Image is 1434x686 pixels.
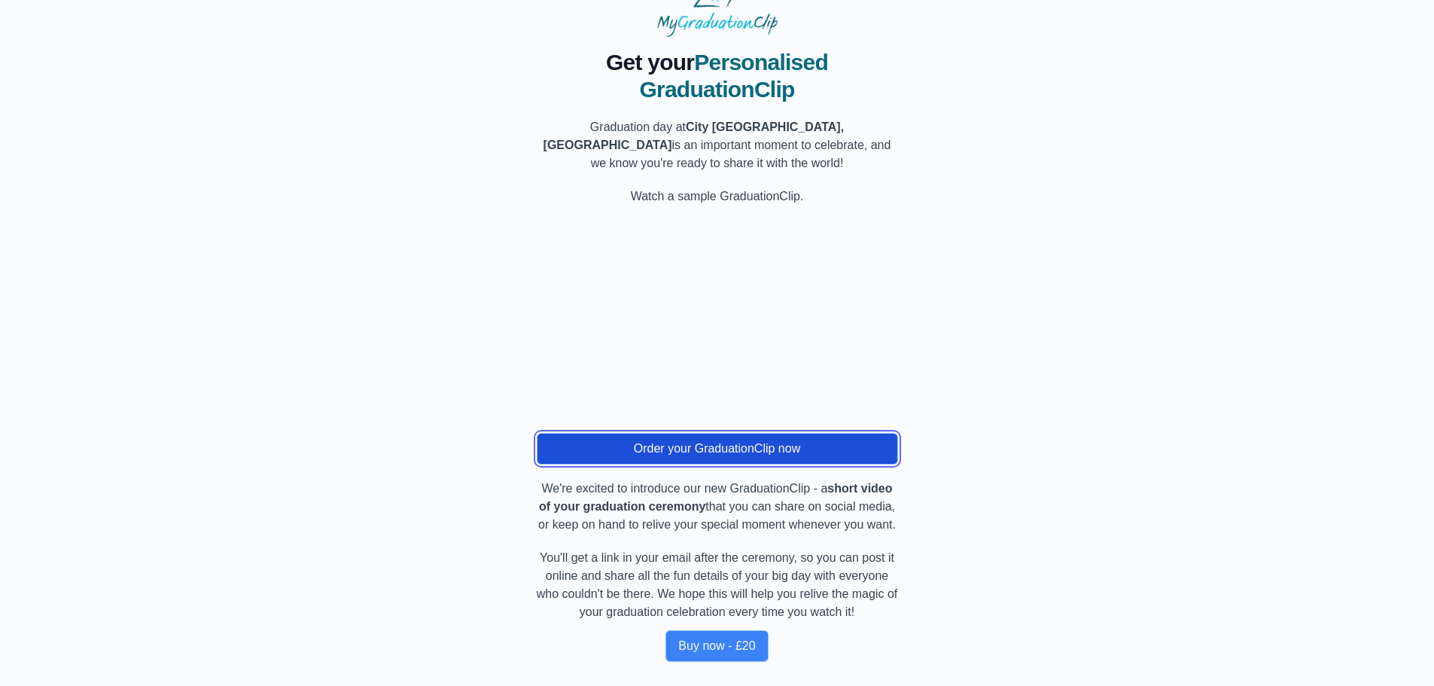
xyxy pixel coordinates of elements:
[537,188,898,206] p: Watch a sample GraduationClip.
[537,118,898,172] p: Graduation day at is an important moment to celebrate, and we know you're ready to share it with ...
[537,549,898,621] p: You'll get a link in your email after the ceremony, so you can post it online and share all the f...
[537,480,898,534] p: We're excited to introduce our new GraduationClip - a that you can share on social media, or keep...
[606,50,694,75] span: Get your
[665,630,768,662] button: Buy now - £20
[639,50,828,102] span: Personalised GraduationClip
[537,433,898,465] button: Order your GraduationClip now
[537,221,898,424] iframe: MyGraduationClip
[539,482,893,513] b: short video of your graduation ceremony
[543,120,845,151] b: City [GEOGRAPHIC_DATA], [GEOGRAPHIC_DATA]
